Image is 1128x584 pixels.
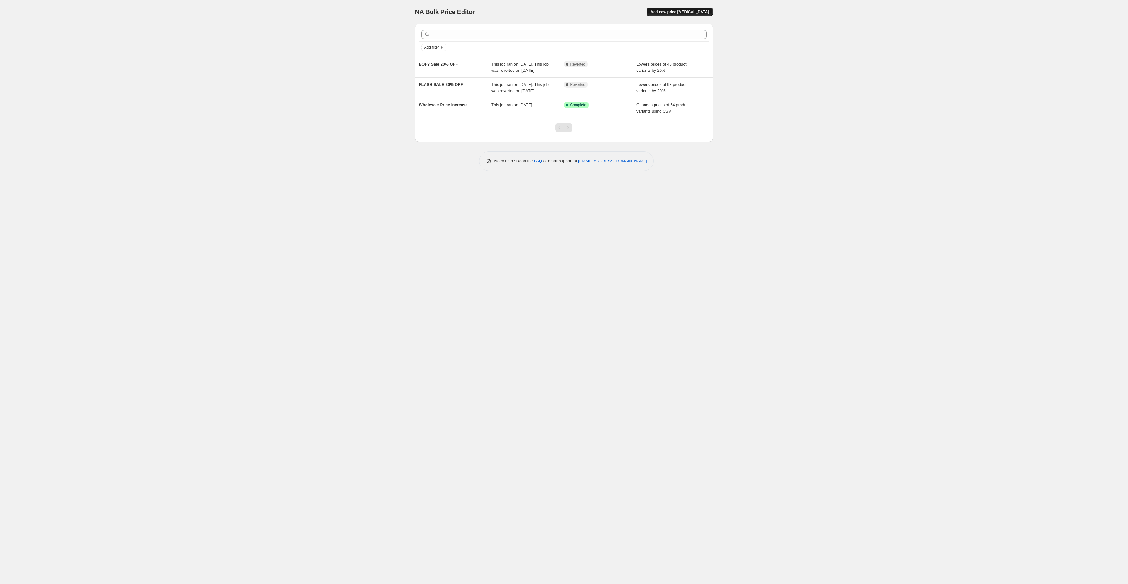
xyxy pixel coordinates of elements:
[419,62,458,66] span: EOFY Sale 20% OFF
[570,82,586,87] span: Reverted
[421,44,446,51] button: Add filter
[424,45,439,50] span: Add filter
[534,159,542,163] a: FAQ
[491,82,549,93] span: This job ran on [DATE]. This job was reverted on [DATE].
[636,103,690,113] span: Changes prices of 64 product variants using CSV
[570,103,586,108] span: Complete
[650,9,709,14] span: Add new price [MEDICAL_DATA]
[491,62,549,73] span: This job ran on [DATE]. This job was reverted on [DATE].
[570,62,586,67] span: Reverted
[542,159,578,163] span: or email support at
[578,159,647,163] a: [EMAIL_ADDRESS][DOMAIN_NAME]
[555,123,572,132] nav: Pagination
[415,8,475,15] span: NA Bulk Price Editor
[491,103,533,107] span: This job ran on [DATE].
[419,82,463,87] span: FLASH SALE 20% OFF
[494,159,534,163] span: Need help? Read the
[636,62,687,73] span: Lowers prices of 46 product variants by 20%
[636,82,687,93] span: Lowers prices of 98 product variants by 20%
[419,103,468,107] span: Wholesale Price Increase
[647,8,713,16] button: Add new price [MEDICAL_DATA]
